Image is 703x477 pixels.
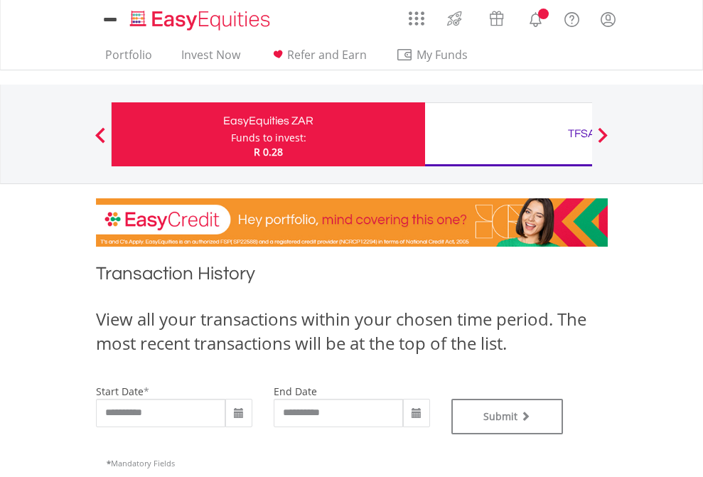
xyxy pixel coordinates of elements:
a: Home page [124,4,276,32]
span: Mandatory Fields [107,458,175,468]
a: Refer and Earn [264,48,372,70]
a: Notifications [517,4,554,32]
img: vouchers-v2.svg [485,7,508,30]
button: Submit [451,399,564,434]
h1: Transaction History [96,261,608,293]
div: View all your transactions within your chosen time period. The most recent transactions will be a... [96,307,608,356]
img: EasyEquities_Logo.png [127,9,276,32]
button: Previous [86,134,114,149]
a: Portfolio [100,48,158,70]
span: My Funds [396,45,489,64]
img: EasyCredit Promotion Banner [96,198,608,247]
label: end date [274,385,317,398]
label: start date [96,385,144,398]
img: grid-menu-icon.svg [409,11,424,26]
a: Invest Now [176,48,246,70]
a: My Profile [590,4,626,35]
span: R 0.28 [254,145,283,159]
img: thrive-v2.svg [443,7,466,30]
div: EasyEquities ZAR [120,111,417,131]
span: Refer and Earn [287,47,367,63]
a: FAQ's and Support [554,4,590,32]
div: Funds to invest: [231,131,306,145]
a: Vouchers [476,4,517,30]
a: AppsGrid [399,4,434,26]
button: Next [589,134,617,149]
